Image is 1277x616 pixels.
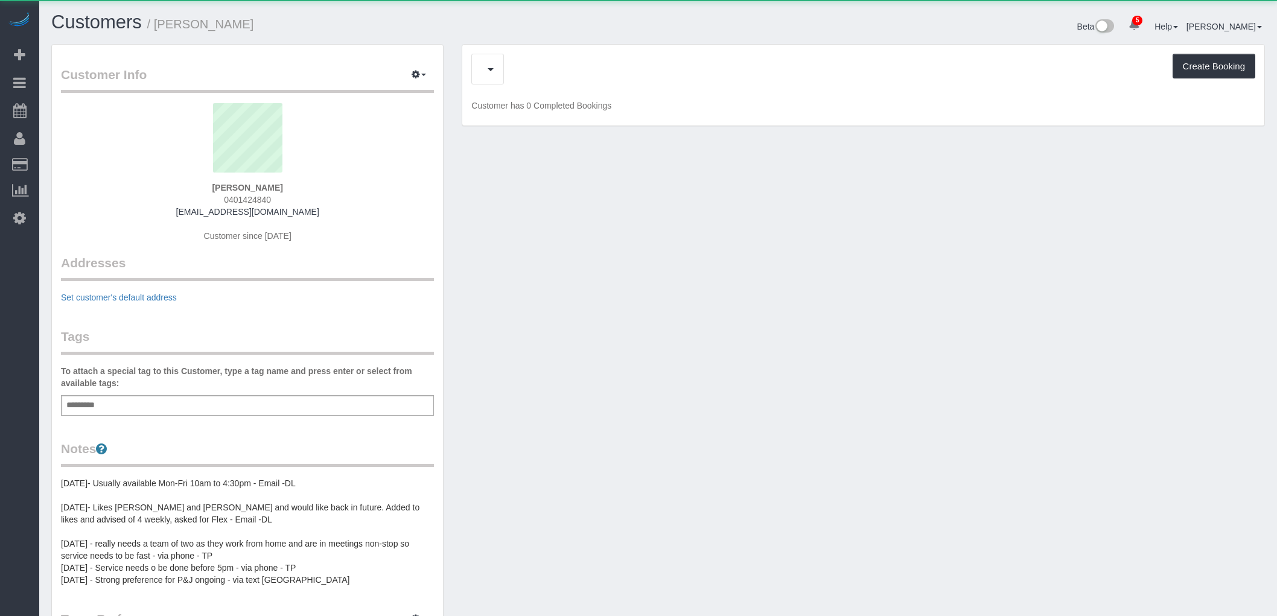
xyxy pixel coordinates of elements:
legend: Customer Info [61,66,434,93]
label: To attach a special tag to this Customer, type a tag name and press enter or select from availabl... [61,365,434,389]
legend: Tags [61,328,434,355]
a: [EMAIL_ADDRESS][DOMAIN_NAME] [176,207,319,217]
a: [PERSON_NAME] [1186,22,1262,31]
span: 0401424840 [224,195,271,205]
img: New interface [1094,19,1114,35]
a: 5 [1123,12,1146,39]
img: Automaid Logo [7,12,31,29]
button: Create Booking [1173,54,1255,79]
span: 5 [1132,16,1142,25]
a: Customers [51,11,142,33]
pre: [DATE]- Usually available Mon-Fri 10am to 4:30pm - Email -DL [DATE]- Likes [PERSON_NAME] and [PER... [61,477,434,586]
a: Set customer's default address [61,293,177,302]
span: Customer since [DATE] [204,231,291,241]
p: Customer has 0 Completed Bookings [471,100,1255,112]
legend: Notes [61,440,434,467]
small: / [PERSON_NAME] [147,17,254,31]
strong: [PERSON_NAME] [212,183,282,192]
a: Help [1154,22,1178,31]
a: Beta [1077,22,1115,31]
